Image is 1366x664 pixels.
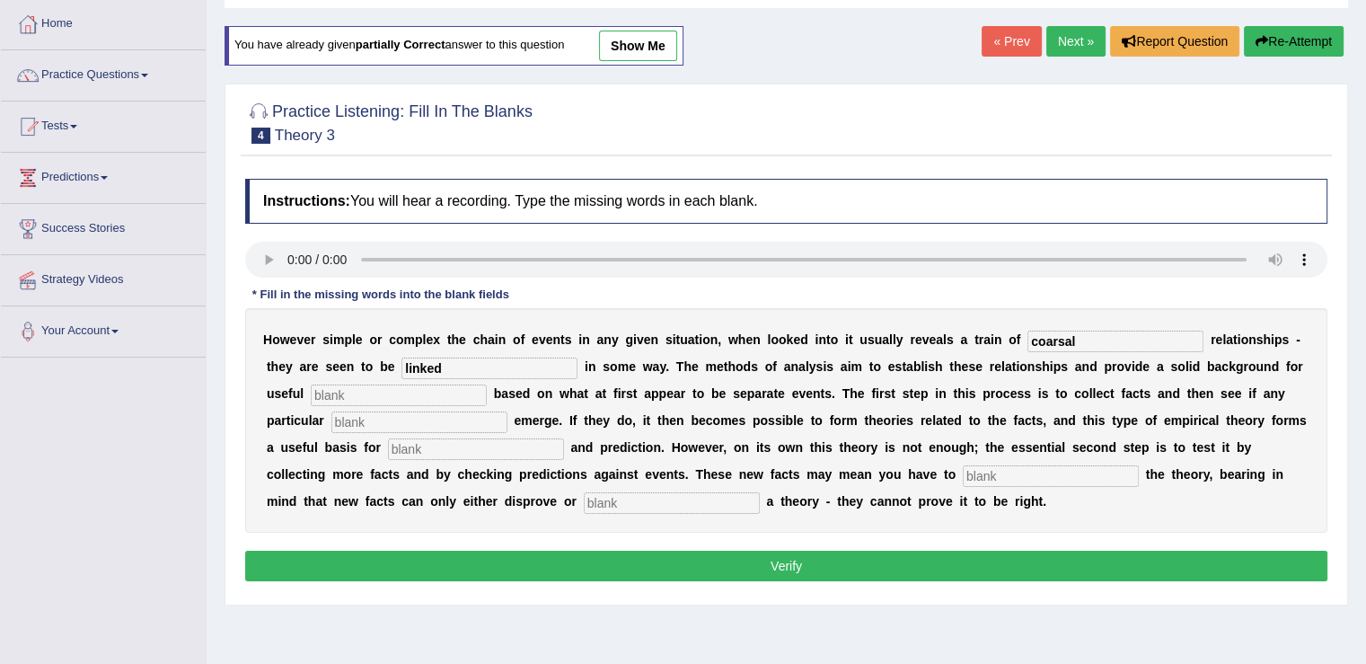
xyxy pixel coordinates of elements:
b: h [954,359,962,374]
b: t [974,332,979,347]
a: Practice Questions [1,50,206,95]
b: n [710,332,718,347]
b: k [1229,359,1236,374]
b: e [858,386,865,401]
b: h [1263,332,1271,347]
b: y [612,332,619,347]
b: h [1042,359,1050,374]
b: t [1233,332,1238,347]
input: blank [401,358,577,379]
b: n [753,332,761,347]
b: i [1050,359,1053,374]
b: u [859,332,868,347]
b: s [665,332,673,347]
b: x [433,332,440,347]
b: e [629,359,636,374]
b: i [1271,332,1274,347]
b: l [1001,359,1005,374]
b: a [841,359,848,374]
b: o [1009,332,1017,347]
b: n [994,332,1002,347]
b: u [267,386,275,401]
b: b [711,386,719,401]
b: a [501,386,508,401]
b: o [1248,359,1256,374]
b: a [983,332,991,347]
b: n [347,359,355,374]
b: t [869,359,874,374]
b: e [339,359,347,374]
b: w [560,386,569,401]
b: o [369,332,377,347]
b: t [849,332,853,347]
b: s [325,359,332,374]
b: . [832,386,835,401]
b: a [1226,332,1233,347]
b: o [610,359,618,374]
b: e [740,386,747,401]
b: o [513,332,521,347]
b: e [806,386,813,401]
b: f [1017,332,1021,347]
b: partially correct [356,39,445,52]
small: Theory 3 [275,127,335,144]
b: e [532,332,539,347]
div: You have already given answer to this question [225,26,683,66]
b: a [754,386,762,401]
b: n [498,332,507,347]
b: b [380,359,388,374]
b: u [293,386,301,401]
b: a [960,332,967,347]
b: e [312,359,319,374]
b: n [650,332,658,347]
b: s [322,332,330,347]
b: t [584,386,588,401]
b: t [267,359,271,374]
b: n [1248,332,1256,347]
b: o [779,332,787,347]
b: T [842,386,850,401]
b: i [699,332,702,347]
b: a [595,386,603,401]
b: g [1236,359,1244,374]
b: , [718,332,721,347]
b: r [762,386,766,401]
b: d [1271,359,1279,374]
div: * Fill in the missing words into the blank fields [245,287,516,304]
b: e [915,332,922,347]
b: h [569,386,577,401]
b: c [389,332,396,347]
b: i [633,332,637,347]
b: n [1264,359,1272,374]
b: - [1296,332,1300,347]
input: blank [963,465,1139,487]
b: p [651,386,659,401]
b: u [1256,359,1264,374]
b: m [618,359,629,374]
b: s [1256,332,1264,347]
b: y [896,332,903,347]
b: a [1214,359,1221,374]
b: b [1207,359,1215,374]
b: w [728,332,738,347]
b: h [935,359,943,374]
b: h [480,332,488,347]
a: Strategy Videos [1,255,206,300]
b: r [1211,332,1215,347]
b: e [516,386,523,401]
b: u [875,332,883,347]
b: o [1240,332,1248,347]
b: s [968,359,975,374]
b: t [1012,359,1017,374]
b: H [263,332,272,347]
b: i [673,332,676,347]
b: f [1286,359,1291,374]
b: n [545,386,553,401]
b: o [366,359,374,374]
b: n [552,332,560,347]
b: o [1116,359,1124,374]
b: v [922,332,930,347]
b: s [826,359,833,374]
b: e [644,332,651,347]
b: n [813,386,821,401]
